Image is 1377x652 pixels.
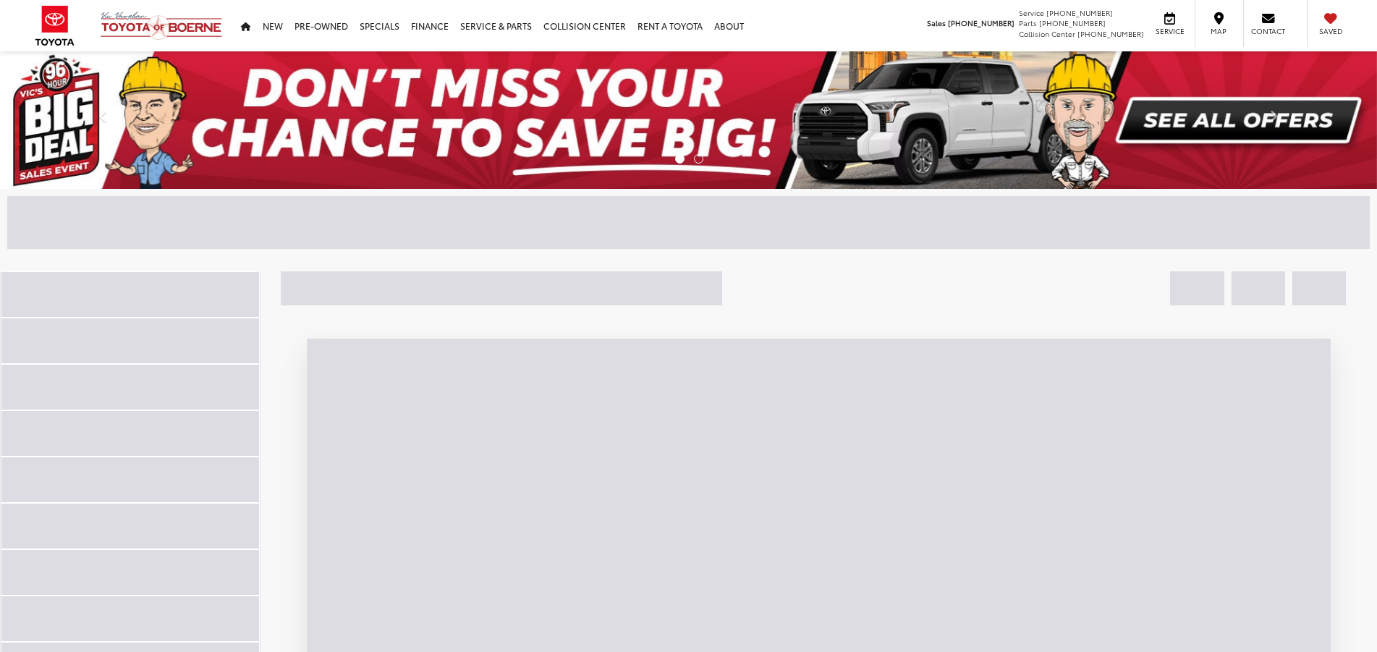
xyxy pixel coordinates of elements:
[1077,28,1144,39] span: [PHONE_NUMBER]
[927,17,946,28] span: Sales
[1019,28,1075,39] span: Collision Center
[1039,17,1106,28] span: [PHONE_NUMBER]
[948,17,1014,28] span: [PHONE_NUMBER]
[1315,26,1347,36] span: Saved
[1203,26,1234,36] span: Map
[1251,26,1285,36] span: Contact
[100,11,223,41] img: Vic Vaughan Toyota of Boerne
[1019,17,1037,28] span: Parts
[1019,7,1044,18] span: Service
[1153,26,1186,36] span: Service
[1046,7,1113,18] span: [PHONE_NUMBER]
